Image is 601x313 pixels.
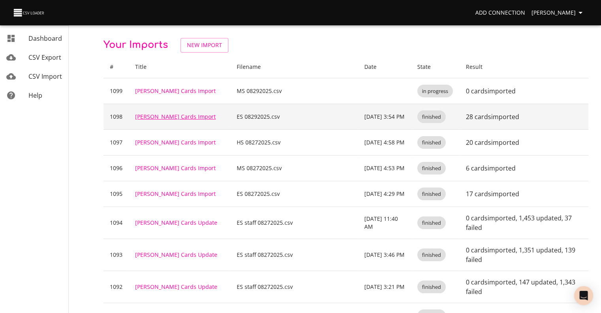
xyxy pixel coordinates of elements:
th: State [411,56,460,78]
a: [PERSON_NAME] Cards Update [135,283,217,290]
th: # [104,56,129,78]
a: New Import [181,38,228,53]
td: HS 08272025.csv [230,129,358,155]
a: [PERSON_NAME] Cards Update [135,251,217,258]
p: 0 cards imported , 147 updated , 1,343 failed [466,277,582,296]
span: Your Imports [104,40,168,50]
td: ES 08292025.csv [230,104,358,129]
td: 1094 [104,207,129,239]
th: Result [460,56,588,78]
td: 1093 [104,239,129,271]
td: [DATE] 3:21 PM [358,271,411,303]
span: [PERSON_NAME] [531,8,585,18]
p: 17 cards imported [466,189,582,199]
div: Open Intercom Messenger [574,286,593,305]
span: Help [28,91,42,100]
td: 1092 [104,271,129,303]
td: [DATE] 4:29 PM [358,181,411,207]
span: finished [417,283,446,291]
a: Add Connection [472,6,528,20]
td: ES staff 08272025.csv [230,239,358,271]
p: 6 cards imported [466,163,582,173]
td: MS 08292025.csv [230,78,358,104]
span: finished [417,219,446,227]
td: 1098 [104,104,129,129]
th: Title [129,56,230,78]
p: 20 cards imported [466,138,582,147]
td: 1096 [104,155,129,181]
span: finished [417,251,446,259]
span: CSV Import [28,72,62,81]
button: [PERSON_NAME] [528,6,588,20]
a: [PERSON_NAME] Cards Import [135,164,216,172]
span: in progress [417,87,453,95]
td: ES staff 08272025.csv [230,271,358,303]
span: finished [417,190,446,198]
a: [PERSON_NAME] Cards Import [135,138,216,146]
td: ES staff 08272025.csv [230,207,358,239]
p: 0 cards imported , 1,453 updated , 37 failed [466,213,582,232]
span: Add Connection [475,8,525,18]
span: New Import [187,40,222,50]
span: finished [417,139,446,146]
td: [DATE] 4:58 PM [358,129,411,155]
span: finished [417,165,446,172]
td: ES 08272025.csv [230,181,358,207]
p: 0 cards imported , 1,351 updated , 139 failed [466,245,582,264]
a: [PERSON_NAME] Cards Import [135,87,216,95]
span: finished [417,113,446,121]
a: [PERSON_NAME] Cards Import [135,190,216,197]
td: [DATE] 4:53 PM [358,155,411,181]
a: [PERSON_NAME] Cards Update [135,219,217,226]
td: [DATE] 3:54 PM [358,104,411,129]
a: [PERSON_NAME] Cards Import [135,113,216,120]
p: 0 cards imported [466,86,582,96]
td: MS 08272025.csv [230,155,358,181]
img: CSV Loader [13,7,46,18]
td: [DATE] 3:46 PM [358,239,411,271]
p: 28 cards imported [466,112,582,121]
td: [DATE] 11:40 AM [358,207,411,239]
td: 1097 [104,129,129,155]
td: 1099 [104,78,129,104]
span: CSV Export [28,53,61,62]
td: 1095 [104,181,129,207]
th: Date [358,56,411,78]
span: Dashboard [28,34,62,43]
th: Filename [230,56,358,78]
